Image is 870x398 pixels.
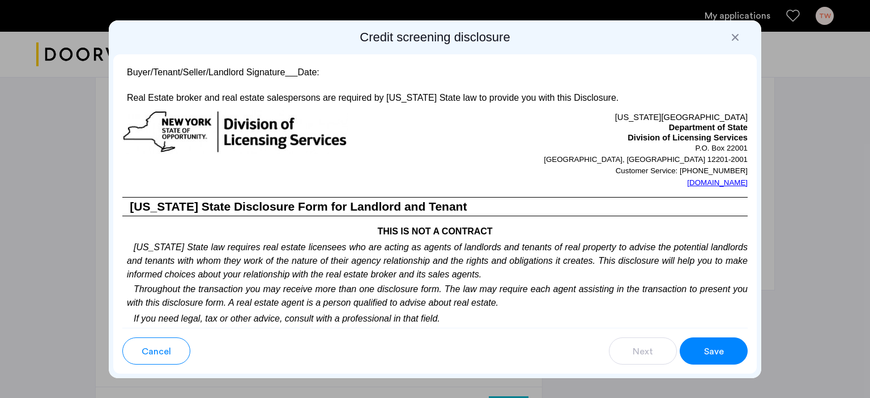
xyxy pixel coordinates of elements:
p: Throughout the transaction you may receive more than one disclosure form. The law may require eac... [122,281,748,310]
img: new-york-logo.png [122,110,348,154]
p: [US_STATE][GEOGRAPHIC_DATA] [435,110,748,123]
p: If you need legal, tax or other advice, consult with a professional in that field. [122,310,748,326]
p: Division of Licensing Services [435,133,748,143]
p: Department of State [435,123,748,133]
p: P.O. Box 22001 [435,143,748,154]
span: Save [704,345,724,358]
p: Buyer/Tenant/Seller/Landlord Signature Date: [122,63,748,79]
button: button [609,337,677,365]
h2: Credit screening disclosure [113,29,757,45]
span: Cancel [142,345,171,358]
a: [DOMAIN_NAME] [687,177,748,189]
p: [GEOGRAPHIC_DATA], [GEOGRAPHIC_DATA] 12201-2001 [435,154,748,165]
button: button [122,337,190,365]
h3: [US_STATE] State Disclosure Form for Landlord and Tenant [122,197,748,216]
p: [US_STATE] State law requires real estate licensees who are acting as agents of landlords and ten... [122,238,748,281]
h4: THIS IS NOT A CONTRACT [122,216,748,238]
p: Real Estate broker and real estate salespersons are required by [US_STATE] State law to provide y... [122,91,748,105]
p: Customer Service: [PHONE_NUMBER] [435,165,748,177]
span: Next [633,345,653,358]
button: button [680,337,748,365]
